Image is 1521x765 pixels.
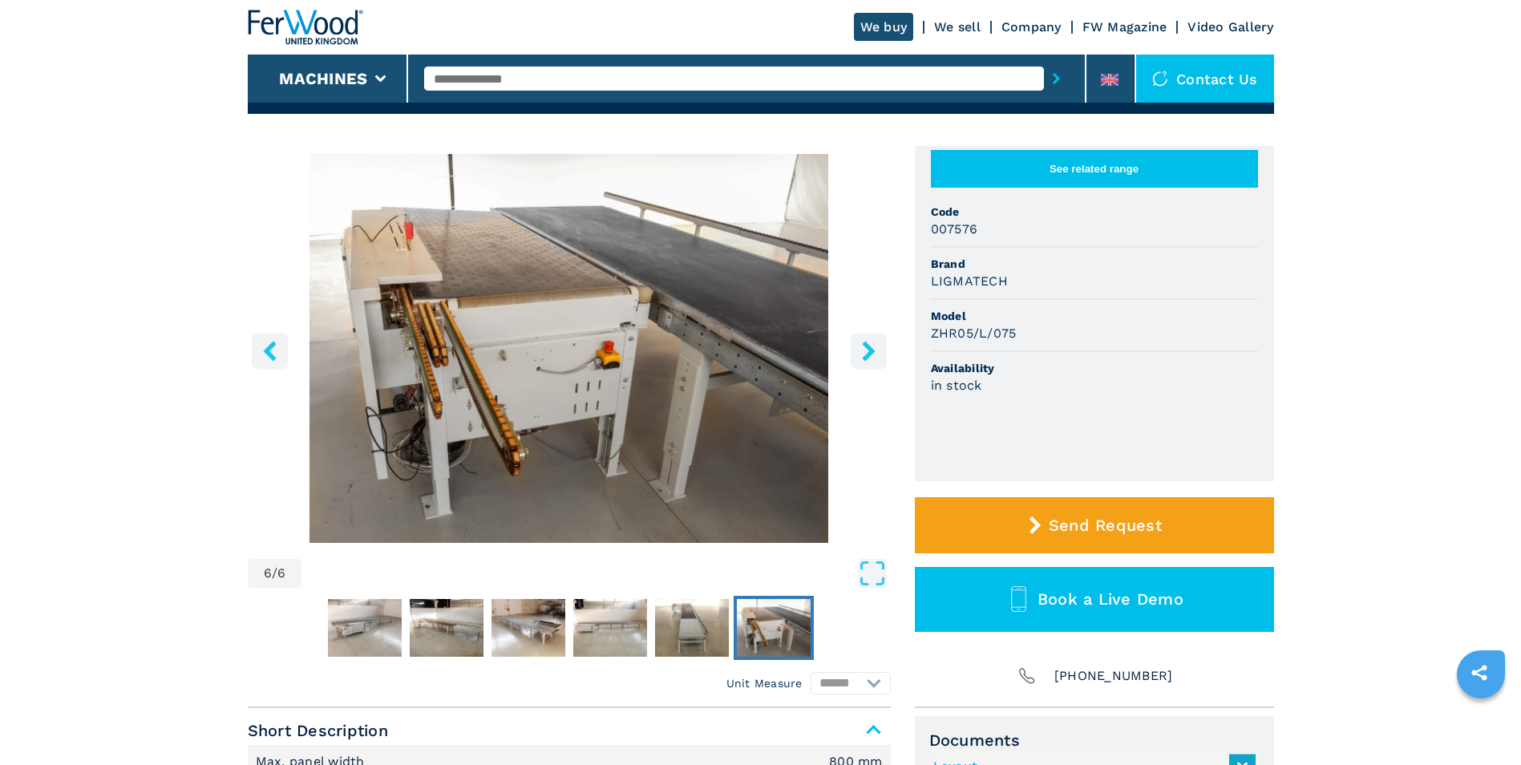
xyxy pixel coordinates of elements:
[407,596,487,660] button: Go to Slide 2
[573,599,647,657] img: 4f9ac91278bfa89de6af4895cde385b2
[1082,19,1167,34] a: FW Magazine
[931,150,1258,188] button: See related range
[931,272,1008,290] h3: LIGMATECH
[851,333,887,369] button: right-button
[1016,665,1038,687] img: Phone
[726,675,803,691] em: Unit Measure
[931,360,1258,376] span: Availability
[1049,516,1162,535] span: Send Request
[934,19,981,34] a: We sell
[277,567,285,580] span: 6
[1152,71,1168,87] img: Contact us
[248,596,891,660] nav: Thumbnail Navigation
[915,567,1274,632] button: Book a Live Demo
[1044,60,1069,97] button: submit-button
[264,567,272,580] span: 6
[931,308,1258,324] span: Model
[734,596,814,660] button: Go to Slide 6
[252,333,288,369] button: left-button
[570,596,650,660] button: Go to Slide 4
[1136,55,1274,103] div: Contact us
[1459,653,1499,693] a: sharethis
[328,599,402,657] img: 3c06599921cbd60e2b292bd95824e33b
[1001,19,1062,34] a: Company
[488,596,568,660] button: Go to Slide 3
[1038,589,1183,609] span: Book a Live Demo
[854,13,914,41] a: We buy
[1054,665,1173,687] span: [PHONE_NUMBER]
[652,596,732,660] button: Go to Slide 5
[1453,693,1509,753] iframe: Chat
[1187,19,1273,34] a: Video Gallery
[929,731,1260,750] span: Documents
[272,567,277,580] span: /
[279,69,367,88] button: Machines
[410,599,483,657] img: 9cdb1c86e5112da0ea25d7cf4393cf7a
[248,154,891,543] img: Panel Return Systems LIGMATECH ZHR05/L/075
[491,599,565,657] img: 6a5da92f63a63891fbfdbb45cef2dd41
[931,376,982,395] h3: in stock
[305,559,886,588] button: Open Fullscreen
[931,204,1258,220] span: Code
[931,324,1017,342] h3: ZHR05/L/075
[655,599,729,657] img: 71d96011ac2de20fcbf0354b4c636b34
[248,10,363,45] img: Ferwood
[737,599,811,657] img: 560a61fab4a247b25840f849f6118e87
[325,596,405,660] button: Go to Slide 1
[931,256,1258,272] span: Brand
[931,220,978,238] h3: 007576
[248,716,891,745] span: Short Description
[915,497,1274,553] button: Send Request
[248,154,891,543] div: Go to Slide 6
